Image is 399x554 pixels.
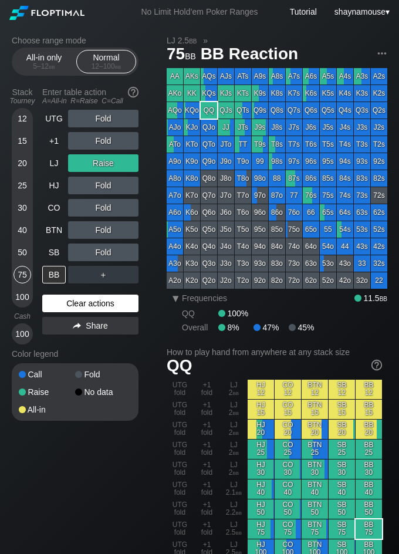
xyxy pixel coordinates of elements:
[302,479,328,499] div: BTN 40
[167,356,192,374] span: QQ
[337,187,353,204] div: 74s
[337,272,353,289] div: 42o
[167,102,183,119] div: AQo
[252,68,268,85] div: A9s
[115,62,121,70] span: bb
[42,177,66,194] div: HJ
[201,119,217,136] div: QJo
[42,244,66,261] div: SB
[320,136,336,153] div: T5s
[356,420,382,439] div: BB 20
[218,68,234,85] div: AJs
[269,102,285,119] div: Q8s
[303,170,319,187] div: 86s
[269,85,285,102] div: K8s
[184,153,200,170] div: K9o
[184,170,200,187] div: K8o
[320,255,336,272] div: 53o
[252,85,268,102] div: K9s
[337,170,353,187] div: 84s
[235,68,251,85] div: ATs
[13,132,31,150] div: 15
[302,400,328,419] div: BTN 15
[303,85,319,102] div: K6s
[182,323,218,332] div: Overall
[68,154,138,172] div: Raise
[184,221,200,238] div: K5o
[337,238,353,255] div: 44
[68,110,138,127] div: Fold
[167,136,183,153] div: ATo
[337,119,353,136] div: J4s
[303,255,319,272] div: 63o
[269,136,285,153] div: T8s
[354,102,370,119] div: Q3s
[42,97,138,105] div: A=All-in R=Raise C=Call
[184,272,200,289] div: K2o
[235,136,251,153] div: TT
[320,170,336,187] div: 85s
[221,499,247,519] div: LJ 2.2
[248,440,274,459] div: HJ 25
[201,221,217,238] div: Q5o
[68,177,138,194] div: Fold
[7,83,38,110] div: Stack
[12,344,138,363] div: Color legend
[302,380,328,399] div: BTN 12
[167,187,183,204] div: A7o
[201,170,217,187] div: Q8o
[233,389,239,397] span: bb
[286,187,302,204] div: 77
[68,199,138,217] div: Fold
[201,85,217,102] div: KQs
[354,293,387,303] div: 11.5
[167,460,193,479] div: UTG fold
[184,204,200,221] div: K6o
[248,380,274,399] div: HJ 12
[269,204,285,221] div: 86o
[371,170,387,187] div: 82s
[286,272,302,289] div: 72o
[252,119,268,136] div: J9s
[329,479,355,499] div: SB 40
[221,400,247,419] div: LJ 2
[184,238,200,255] div: K4o
[201,153,217,170] div: Q9o
[19,406,75,414] div: All-in
[235,204,251,221] div: T6o
[201,204,217,221] div: Q6o
[167,204,183,221] div: A6o
[9,6,84,20] img: Floptimal logo
[233,408,239,417] span: bb
[303,119,319,136] div: J6s
[79,50,133,73] div: Normal
[320,85,336,102] div: K5s
[354,170,370,187] div: 83s
[42,199,66,217] div: CO
[356,380,382,399] div: BB 12
[286,119,302,136] div: J7s
[184,136,200,153] div: KTo
[252,136,268,153] div: T9s
[218,309,248,318] div: 100%
[290,7,317,16] a: Tutorial
[68,132,138,150] div: Fold
[371,238,387,255] div: 42s
[194,499,220,519] div: +1 fold
[354,136,370,153] div: T3s
[167,380,193,399] div: UTG fold
[354,204,370,221] div: 63s
[189,36,197,45] span: bb
[184,102,200,119] div: KQo
[201,68,217,85] div: AQs
[168,291,183,305] div: ▾
[286,255,302,272] div: 73o
[253,323,289,332] div: 47%
[7,312,38,320] div: Cash
[218,323,253,332] div: 8%
[68,221,138,239] div: Fold
[13,266,31,283] div: 75
[371,153,387,170] div: 92s
[42,110,66,127] div: UTG
[269,68,285,85] div: A8s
